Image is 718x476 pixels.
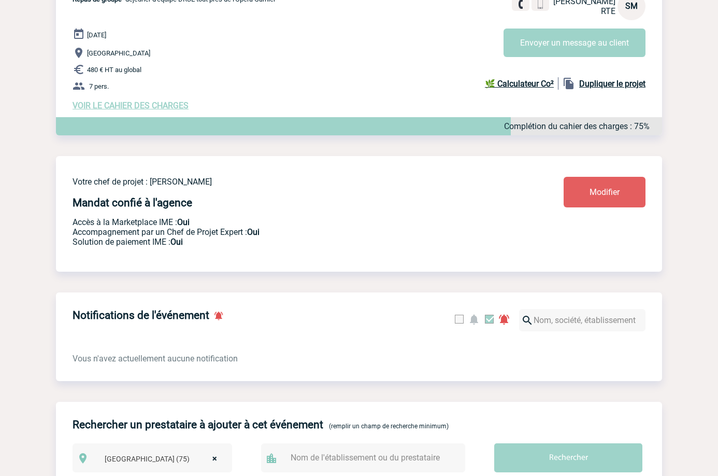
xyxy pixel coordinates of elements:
[563,77,575,90] img: file_copy-black-24dp.png
[504,29,645,57] button: Envoyer un message au client
[100,452,227,466] span: Paris (75)
[89,82,109,90] span: 7 pers.
[73,227,502,237] p: Prestation payante
[177,217,190,227] b: Oui
[73,217,502,227] p: Accès à la Marketplace IME :
[87,66,141,74] span: 480 € HT au global
[73,354,238,363] span: Vous n'avez actuellement aucune notification
[601,6,615,16] span: RTE
[87,31,106,39] span: [DATE]
[579,79,645,89] b: Dupliquer le projet
[329,423,449,430] span: (remplir un champ de recherche minimum)
[73,101,189,110] a: VOIR LE CAHIER DES CHARGES
[212,452,217,466] span: ×
[73,418,323,431] h4: Rechercher un prestataire à ajouter à cet événement
[73,237,502,247] p: Conformité aux process achat client, Prise en charge de la facturation, Mutualisation de plusieur...
[73,309,209,321] h4: Notifications de l'événement
[247,227,260,237] b: Oui
[288,450,449,465] input: Nom de l'établissement ou du prestataire
[87,49,150,57] span: [GEOGRAPHIC_DATA]
[485,79,554,89] b: 🌿 Calculateur Co²
[590,187,620,197] span: Modifier
[485,77,558,90] a: 🌿 Calculateur Co²
[494,443,642,472] input: Rechercher
[170,237,183,247] b: Oui
[73,177,502,187] p: Votre chef de projet : [PERSON_NAME]
[73,197,192,209] h4: Mandat confié à l'agence
[625,1,638,11] span: SM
